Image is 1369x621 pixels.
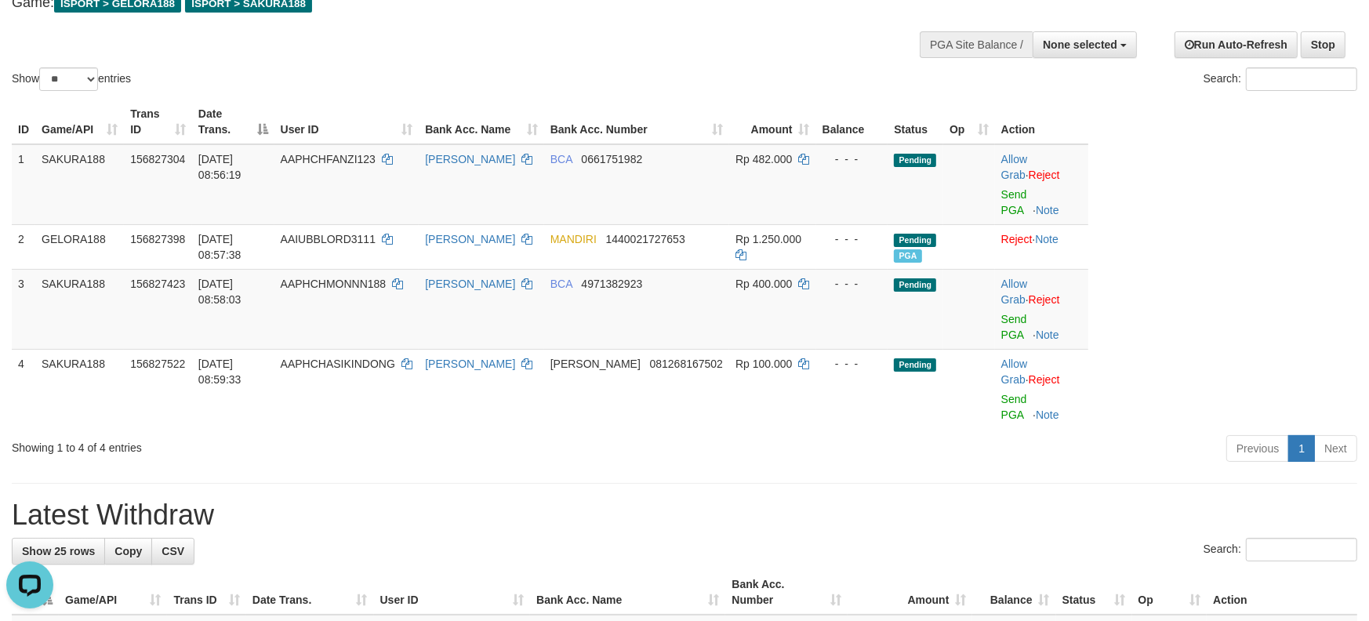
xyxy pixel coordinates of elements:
span: AAPHCHMONNN188 [281,278,387,290]
th: Bank Acc. Name: activate to sort column ascending [530,570,725,615]
th: User ID: activate to sort column ascending [274,100,419,144]
a: Run Auto-Refresh [1175,31,1298,58]
button: None selected [1033,31,1137,58]
a: [PERSON_NAME] [425,233,515,245]
label: Search: [1204,67,1357,91]
span: 156827398 [130,233,185,245]
td: 4 [12,349,35,429]
span: · [1001,358,1029,386]
td: 3 [12,269,35,349]
span: Pending [894,278,936,292]
span: [PERSON_NAME] [550,358,641,370]
span: [DATE] 08:57:38 [198,233,241,261]
th: Op: activate to sort column ascending [1132,570,1207,615]
td: SAKURA188 [35,269,124,349]
div: PGA Site Balance / [920,31,1033,58]
span: Copy 1440021727653 to clipboard [606,233,685,245]
span: Copy 4971382923 to clipboard [581,278,642,290]
th: Balance [816,100,888,144]
td: 1 [12,144,35,225]
th: Date Trans.: activate to sort column ascending [246,570,374,615]
select: Showentries [39,67,98,91]
span: AAIUBBLORD3111 [281,233,376,245]
span: Pending [894,154,936,167]
span: BCA [550,153,572,165]
div: - - - [822,276,882,292]
th: Amount: activate to sort column ascending [848,570,972,615]
span: Rp 400.000 [735,278,792,290]
a: Previous [1226,435,1289,462]
div: - - - [822,151,882,167]
th: ID [12,100,35,144]
input: Search: [1246,538,1357,561]
span: [DATE] 08:59:33 [198,358,241,386]
div: - - - [822,356,882,372]
th: Status [888,100,943,144]
td: SAKURA188 [35,144,124,225]
span: AAPHCHFANZI123 [281,153,376,165]
th: Op: activate to sort column ascending [943,100,995,144]
a: Stop [1301,31,1345,58]
span: Rp 1.250.000 [735,233,801,245]
a: 1 [1288,435,1315,462]
th: Balance: activate to sort column ascending [972,570,1055,615]
h1: Latest Withdraw [12,499,1357,531]
td: · [995,224,1088,269]
span: Copy [114,545,142,557]
th: Trans ID: activate to sort column ascending [124,100,192,144]
th: Trans ID: activate to sort column ascending [167,570,245,615]
label: Search: [1204,538,1357,561]
a: Reject [1029,373,1060,386]
span: Copy 081268167502 to clipboard [650,358,723,370]
a: CSV [151,538,194,565]
span: Rp 100.000 [735,358,792,370]
td: GELORA188 [35,224,124,269]
span: · [1001,153,1029,181]
a: Note [1036,329,1059,341]
span: AAPHCHASIKINDONG [281,358,395,370]
th: Game/API: activate to sort column ascending [59,570,167,615]
span: · [1001,278,1029,306]
span: 156827304 [130,153,185,165]
span: CSV [162,545,184,557]
span: Pending [894,358,936,372]
div: - - - [822,231,882,247]
a: Reject [1029,169,1060,181]
a: Next [1314,435,1357,462]
a: Reject [1029,293,1060,306]
label: Show entries [12,67,131,91]
td: · [995,269,1088,349]
th: Amount: activate to sort column ascending [729,100,816,144]
a: [PERSON_NAME] [425,278,515,290]
th: Action [1207,570,1357,615]
a: [PERSON_NAME] [425,358,515,370]
th: Bank Acc. Number: activate to sort column ascending [544,100,729,144]
a: Show 25 rows [12,538,105,565]
span: Show 25 rows [22,545,95,557]
span: PGA [894,249,921,263]
td: · [995,349,1088,429]
span: BCA [550,278,572,290]
span: None selected [1043,38,1117,51]
input: Search: [1246,67,1357,91]
span: Copy 0661751982 to clipboard [581,153,642,165]
th: Status: activate to sort column ascending [1056,570,1132,615]
span: 156827423 [130,278,185,290]
a: Reject [1001,233,1033,245]
th: Bank Acc. Name: activate to sort column ascending [419,100,544,144]
a: Note [1035,233,1059,245]
a: Send PGA [1001,313,1027,341]
th: Bank Acc. Number: activate to sort column ascending [725,570,848,615]
a: Send PGA [1001,393,1027,421]
span: [DATE] 08:58:03 [198,278,241,306]
button: Open LiveChat chat widget [6,6,53,53]
span: Rp 482.000 [735,153,792,165]
a: Allow Grab [1001,153,1027,181]
th: Action [995,100,1088,144]
td: · [995,144,1088,225]
span: [DATE] 08:56:19 [198,153,241,181]
th: User ID: activate to sort column ascending [374,570,531,615]
a: Send PGA [1001,188,1027,216]
a: Note [1036,409,1059,421]
span: Pending [894,234,936,247]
